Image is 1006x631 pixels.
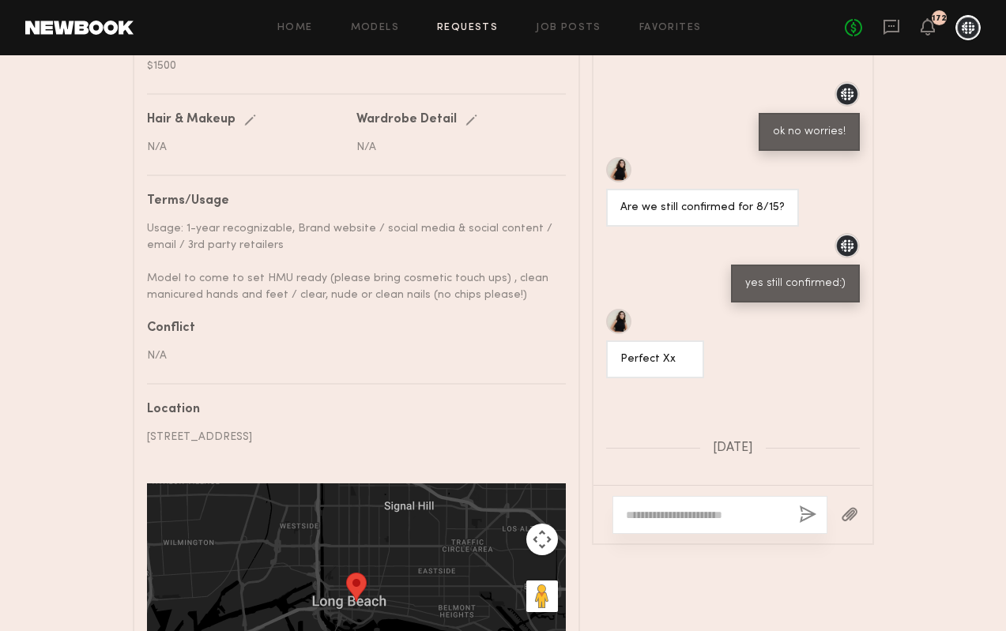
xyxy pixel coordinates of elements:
[745,275,846,293] div: yes still confirmed:)
[147,139,345,156] div: N/A
[536,23,601,33] a: Job Posts
[147,114,235,126] div: Hair & Makeup
[526,580,558,612] button: Drag Pegman onto the map to open Street View
[526,524,558,555] button: Map camera controls
[639,23,702,33] a: Favorites
[147,347,554,364] div: N/A
[147,220,554,303] div: Usage: 1-year recognizable, Brand website / social media & social content / email / 3rd party ret...
[356,139,554,156] div: N/A
[620,199,785,217] div: Are we still confirmed for 8/15?
[277,23,313,33] a: Home
[351,23,399,33] a: Models
[147,429,554,445] div: [STREET_ADDRESS]
[147,195,554,208] div: Terms/Usage
[147,322,554,335] div: Conflict
[147,58,554,74] div: $1500
[620,351,690,369] div: Perfect Xx
[713,441,753,455] span: [DATE]
[437,23,498,33] a: Requests
[932,14,947,23] div: 172
[773,123,846,141] div: ok no worries!
[147,404,554,416] div: Location
[356,114,457,126] div: Wardrobe Detail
